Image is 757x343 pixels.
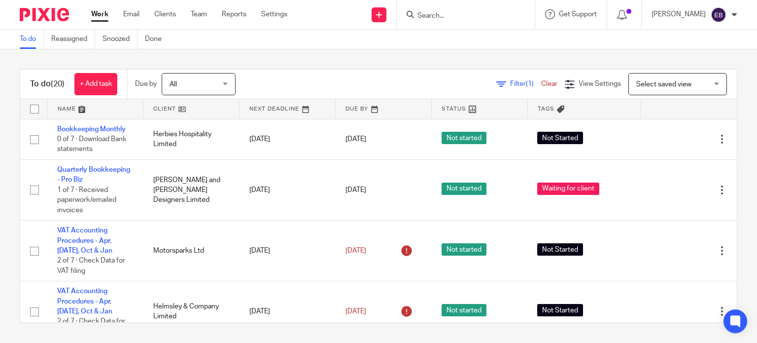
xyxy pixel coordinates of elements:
[57,288,112,315] a: VAT Accounting Procedures - Apr, [DATE], Oct & Jan
[191,9,207,19] a: Team
[170,81,177,88] span: All
[240,119,336,159] td: [DATE]
[537,243,583,256] span: Not Started
[143,159,240,220] td: [PERSON_NAME] and [PERSON_NAME] Designers Limited
[57,187,116,214] span: 1 of 7 · Received paperwork/emailed invoices
[442,243,486,256] span: Not started
[442,183,486,195] span: Not started
[510,80,541,87] span: Filter
[123,9,139,19] a: Email
[541,80,557,87] a: Clear
[57,166,130,183] a: Quarterly Bookkeeping - Pro Biz
[222,9,246,19] a: Reports
[537,132,583,144] span: Not Started
[636,81,691,88] span: Select saved view
[143,119,240,159] td: Herbies Hospitality Limited
[579,80,621,87] span: View Settings
[143,221,240,281] td: Motorsparks Ltd
[240,281,336,342] td: [DATE]
[345,136,366,143] span: [DATE]
[30,79,65,89] h1: To do
[57,227,112,254] a: VAT Accounting Procedures - Apr, [DATE], Oct & Jan
[442,132,486,144] span: Not started
[51,30,95,49] a: Reassigned
[652,9,706,19] p: [PERSON_NAME]
[345,247,366,254] span: [DATE]
[103,30,138,49] a: Snoozed
[20,30,44,49] a: To do
[537,183,599,195] span: Waiting for client
[57,258,125,275] span: 2 of 7 · Check Data for VAT filing
[145,30,169,49] a: Done
[91,9,108,19] a: Work
[154,9,176,19] a: Clients
[537,304,583,316] span: Not Started
[261,9,287,19] a: Settings
[57,136,126,153] span: 0 of 7 · Download Bank statements
[240,159,336,220] td: [DATE]
[74,73,117,95] a: + Add task
[559,11,597,18] span: Get Support
[538,106,554,112] span: Tags
[711,7,726,23] img: svg%3E
[51,80,65,88] span: (20)
[345,308,366,315] span: [DATE]
[135,79,157,89] p: Due by
[345,187,366,193] span: [DATE]
[57,126,126,133] a: Bookkeeping Monthly
[57,318,125,336] span: 2 of 7 · Check Data for VAT filing
[240,221,336,281] td: [DATE]
[143,281,240,342] td: Helmsley & Company Limited
[20,8,69,21] img: Pixie
[526,80,534,87] span: (1)
[416,12,505,21] input: Search
[442,304,486,316] span: Not started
